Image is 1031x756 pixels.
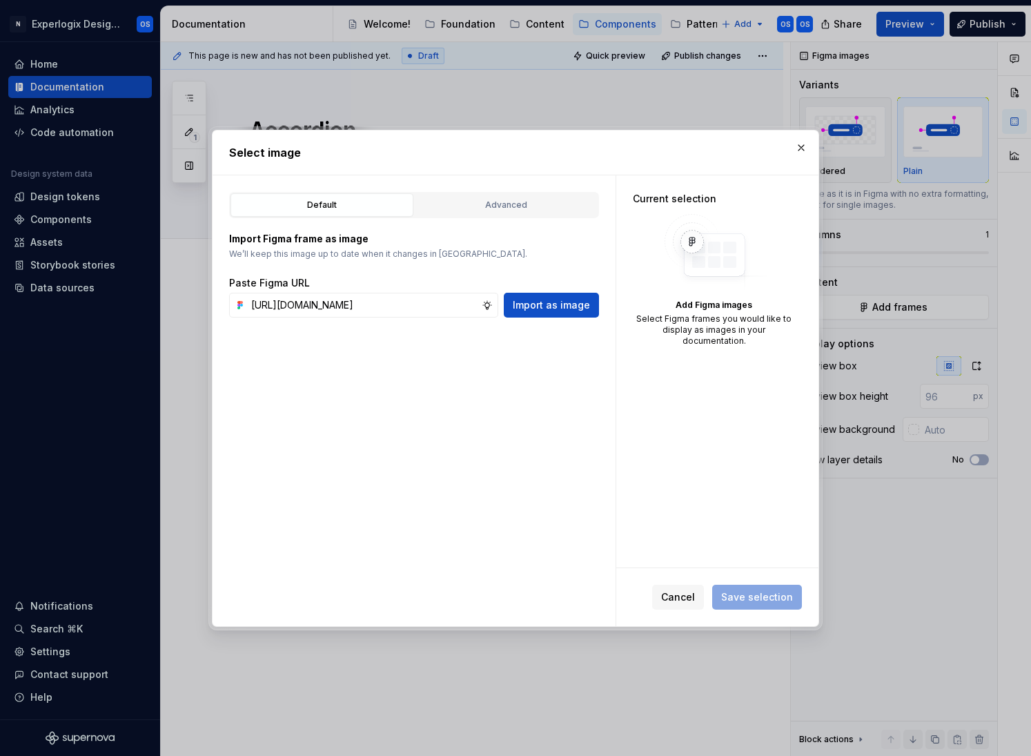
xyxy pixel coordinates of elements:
div: Current selection [633,192,795,206]
h2: Select image [229,144,802,161]
button: Import as image [504,293,599,318]
div: Add Figma images [633,300,795,311]
div: Select Figma frames you would like to display as images in your documentation. [633,313,795,347]
span: Cancel [661,590,695,604]
div: Default [235,198,409,212]
span: Import as image [513,298,590,312]
p: We’ll keep this image up to date when it changes in [GEOGRAPHIC_DATA]. [229,249,599,260]
div: Advanced [420,198,593,212]
p: Import Figma frame as image [229,232,599,246]
input: https://figma.com/file... [246,293,482,318]
button: Cancel [652,585,704,610]
label: Paste Figma URL [229,276,310,290]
